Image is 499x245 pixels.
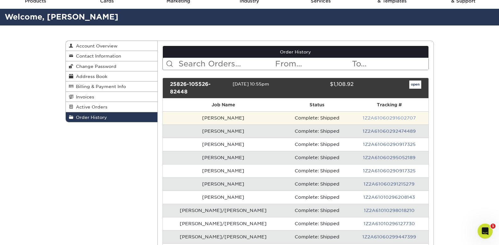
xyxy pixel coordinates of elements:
td: Complete: Shipped [284,177,350,191]
td: [PERSON_NAME] [163,177,284,191]
td: [PERSON_NAME]/[PERSON_NAME] [163,230,284,243]
span: Active Orders [73,104,107,109]
a: Address Book [66,71,158,81]
td: Complete: Shipped [284,138,350,151]
td: Complete: Shipped [284,191,350,204]
a: 1Z2A61010296127730 [364,221,415,226]
a: Order History [163,46,428,58]
td: [PERSON_NAME] [163,191,284,204]
a: Billing & Payment Info [66,81,158,92]
td: [PERSON_NAME] [163,151,284,164]
div: 25826-105526-82448 [165,81,233,96]
span: Order History [73,115,107,120]
td: Complete: Shipped [284,204,350,217]
a: open [409,81,421,89]
a: 1Z2A61060290917325 [363,168,416,173]
th: Status [284,98,350,111]
input: From... [275,58,351,70]
td: Complete: Shipped [284,164,350,177]
span: Billing & Payment Info [73,84,126,89]
td: Complete: Shipped [284,217,350,230]
iframe: Intercom live chat [478,224,493,239]
a: 1Z2A61010298018210 [364,208,415,213]
span: 1 [490,224,496,229]
td: [PERSON_NAME] [163,125,284,138]
a: Order History [66,112,158,122]
td: [PERSON_NAME] [163,138,284,151]
th: Job Name [163,98,284,111]
td: [PERSON_NAME] [163,164,284,177]
a: 1Z2A61060291602707 [363,115,416,120]
div: $1,108.92 [291,81,358,96]
a: 1Z2A61060290917325 [363,142,416,147]
a: 1Z2A61060295052189 [363,155,416,160]
span: Address Book [73,74,107,79]
td: Complete: Shipped [284,230,350,243]
th: Tracking # [350,98,428,111]
a: 1Z2A61060291215279 [364,181,415,187]
iframe: Google Customer Reviews [2,226,54,243]
span: Invoices [73,94,94,99]
a: Active Orders [66,102,158,112]
input: Search Orders... [178,58,275,70]
a: Invoices [66,92,158,102]
a: 1Z2A61010296208143 [363,195,415,200]
span: Account Overview [73,43,117,48]
a: Change Password [66,61,158,71]
td: Complete: Shipped [284,125,350,138]
a: Contact Information [66,51,158,61]
a: Account Overview [66,41,158,51]
td: [PERSON_NAME]/[PERSON_NAME] [163,217,284,230]
span: Contact Information [73,53,121,58]
a: 1Z2A61060299447399 [362,234,416,239]
td: Complete: Shipped [284,151,350,164]
td: [PERSON_NAME] [163,111,284,125]
td: Complete: Shipped [284,111,350,125]
span: Change Password [73,64,116,69]
span: [DATE] 10:55pm [233,81,269,86]
a: 1Z2A61060292474489 [363,129,416,134]
input: To... [351,58,428,70]
td: [PERSON_NAME]/[PERSON_NAME] [163,204,284,217]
